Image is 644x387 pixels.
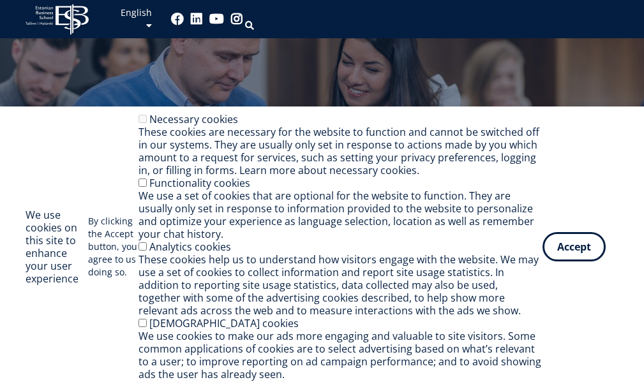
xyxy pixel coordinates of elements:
[139,189,543,240] div: We use a set of cookies that are optional for the website to function. They are usually only set ...
[543,232,606,261] button: Accept
[190,13,203,26] a: Linkedin
[139,126,543,177] div: These cookies are necessary for the website to function and cannot be switched off in our systems...
[171,13,184,26] a: Facebook
[149,112,238,126] label: Necessary cookies
[88,215,139,279] p: By clicking the Accept button, you agree to us doing so.
[230,13,243,26] a: Instagram
[149,176,250,190] label: Functionality cookies
[26,208,88,285] h2: We use cookies on this site to enhance your user experience
[139,330,543,381] div: We use cookies to make our ads more engaging and valuable to site visitors. Some common applicati...
[149,240,231,254] label: Analytics cookies
[209,13,224,26] a: Youtube
[149,316,299,330] label: [DEMOGRAPHIC_DATA] cookies
[139,253,543,317] div: These cookies help us to understand how visitors engage with the website. We may use a set of coo...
